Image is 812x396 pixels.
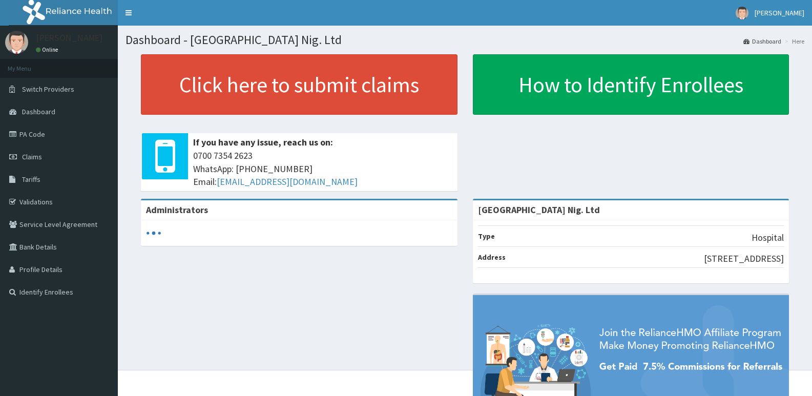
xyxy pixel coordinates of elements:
h1: Dashboard - [GEOGRAPHIC_DATA] Nig. Ltd [126,33,804,47]
a: [EMAIL_ADDRESS][DOMAIN_NAME] [217,176,358,187]
a: Online [36,46,60,53]
a: Dashboard [743,37,781,46]
strong: [GEOGRAPHIC_DATA] Nig. Ltd [478,204,600,216]
b: Type [478,232,495,241]
span: Switch Providers [22,85,74,94]
a: How to Identify Enrollees [473,54,789,115]
span: Tariffs [22,175,40,184]
span: Dashboard [22,107,55,116]
p: Hospital [752,231,784,244]
svg: audio-loading [146,225,161,241]
span: 0700 7354 2623 WhatsApp: [PHONE_NUMBER] Email: [193,149,452,189]
li: Here [782,37,804,46]
img: User Image [736,7,748,19]
b: Address [478,253,506,262]
span: Claims [22,152,42,161]
b: Administrators [146,204,208,216]
a: Click here to submit claims [141,54,457,115]
img: User Image [5,31,28,54]
span: [PERSON_NAME] [755,8,804,17]
p: [STREET_ADDRESS] [704,252,784,265]
b: If you have any issue, reach us on: [193,136,333,148]
p: [PERSON_NAME] [36,33,103,43]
